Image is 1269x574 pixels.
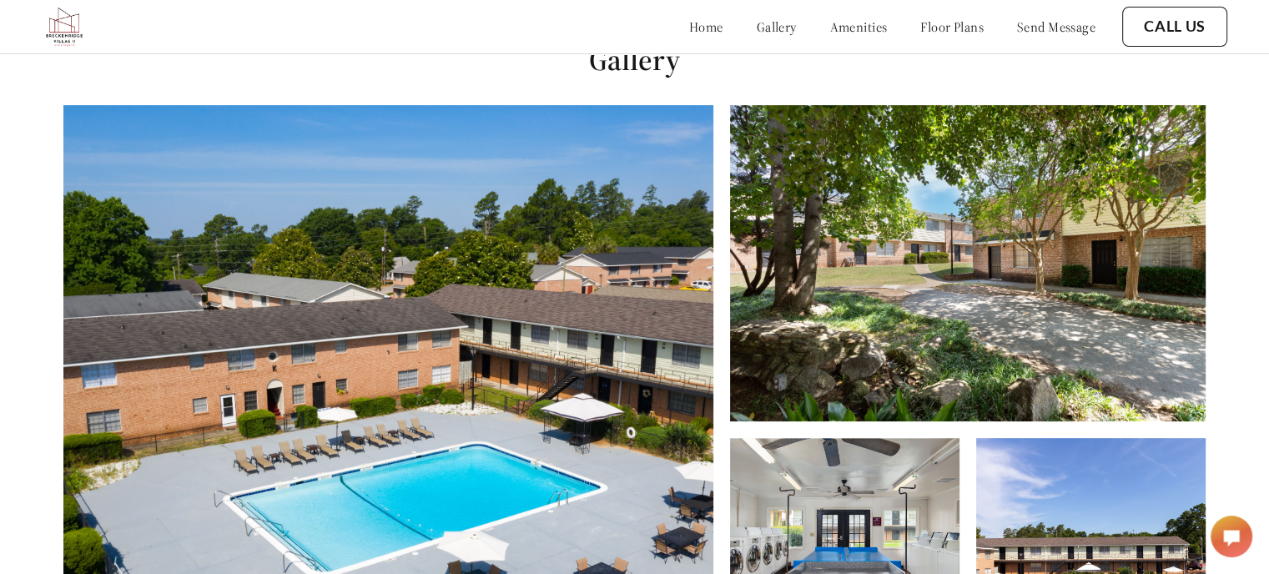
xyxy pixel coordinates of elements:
[1144,18,1206,36] a: Call Us
[920,18,984,35] a: floor plans
[689,18,723,35] a: home
[757,18,797,35] a: gallery
[1122,7,1227,47] button: Call Us
[42,4,87,49] img: bv2_logo.png
[730,105,1206,421] img: Alt text
[1017,18,1095,35] a: send message
[830,18,888,35] a: amenities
